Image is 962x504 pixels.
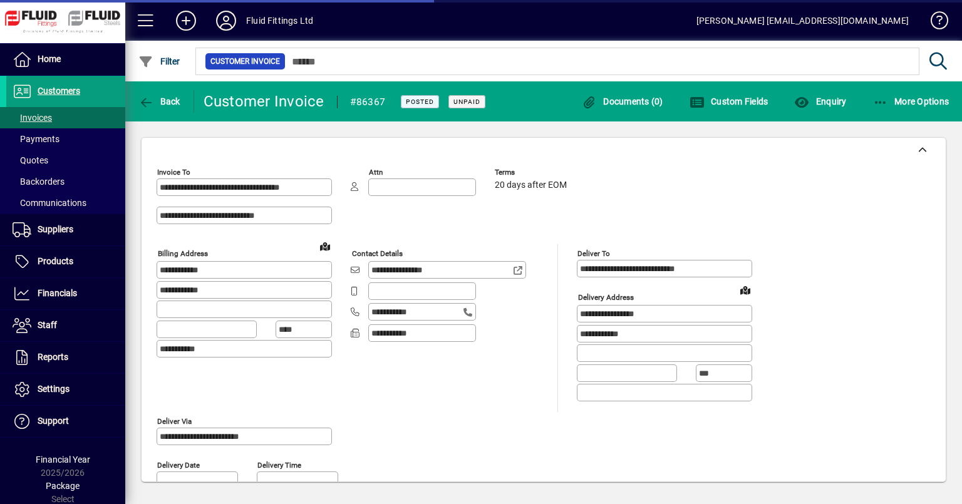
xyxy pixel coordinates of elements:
a: Communications [6,192,125,213]
a: Backorders [6,171,125,192]
span: Enquiry [794,96,846,106]
span: Customer Invoice [210,55,280,68]
a: View on map [315,236,335,256]
span: Unpaid [453,98,480,106]
button: More Options [870,90,953,113]
mat-label: Deliver via [157,416,192,425]
a: Support [6,406,125,437]
button: Custom Fields [686,90,772,113]
span: Back [138,96,180,106]
a: Staff [6,310,125,341]
span: Custom Fields [690,96,768,106]
mat-label: Delivery date [157,460,200,469]
span: Filter [138,56,180,66]
div: #86367 [350,92,386,112]
a: Settings [6,374,125,405]
span: Reports [38,352,68,362]
span: Staff [38,320,57,330]
a: Knowledge Base [921,3,946,43]
mat-label: Deliver To [577,249,610,258]
div: Customer Invoice [204,91,324,111]
a: Home [6,44,125,75]
span: Home [38,54,61,64]
mat-label: Attn [369,168,383,177]
a: Suppliers [6,214,125,245]
span: Communications [13,198,86,208]
span: Invoices [13,113,52,123]
span: Products [38,256,73,266]
button: Profile [206,9,246,32]
span: Payments [13,134,59,144]
mat-label: Invoice To [157,168,190,177]
span: More Options [873,96,949,106]
span: Support [38,416,69,426]
span: Package [46,481,80,491]
button: Add [166,9,206,32]
span: Posted [406,98,434,106]
a: View on map [735,280,755,300]
span: 20 days after EOM [495,180,567,190]
span: Backorders [13,177,65,187]
button: Enquiry [791,90,849,113]
span: Settings [38,384,70,394]
span: Financials [38,288,77,298]
span: Documents (0) [582,96,663,106]
span: Terms [495,168,570,177]
button: Documents (0) [579,90,666,113]
span: Customers [38,86,80,96]
div: Fluid Fittings Ltd [246,11,313,31]
div: [PERSON_NAME] [EMAIL_ADDRESS][DOMAIN_NAME] [696,11,909,31]
span: Suppliers [38,224,73,234]
a: Quotes [6,150,125,171]
a: Products [6,246,125,277]
a: Reports [6,342,125,373]
span: Quotes [13,155,48,165]
button: Filter [135,50,184,73]
a: Financials [6,278,125,309]
a: Payments [6,128,125,150]
span: Financial Year [36,455,90,465]
mat-label: Delivery time [257,460,301,469]
button: Back [135,90,184,113]
a: Invoices [6,107,125,128]
app-page-header-button: Back [125,90,194,113]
